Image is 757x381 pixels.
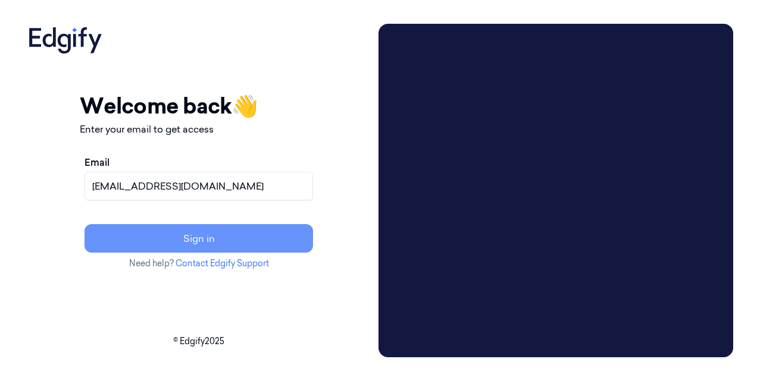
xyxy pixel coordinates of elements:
[80,90,318,122] h1: Welcome back 👋
[80,122,318,136] p: Enter your email to get access
[24,335,374,348] p: © Edgify 2025
[80,257,318,270] p: Need help?
[85,172,313,200] input: name@example.com
[85,155,110,169] label: Email
[85,224,313,253] button: Sign in
[176,258,269,269] a: Contact Edgify Support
